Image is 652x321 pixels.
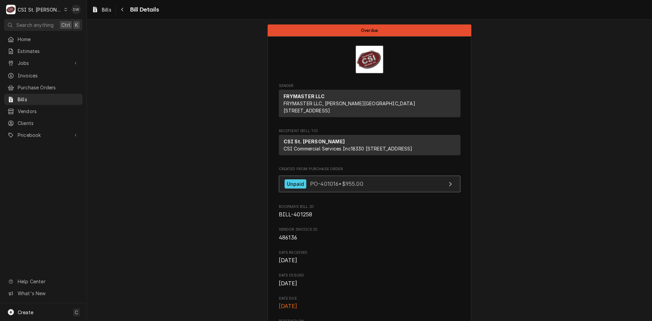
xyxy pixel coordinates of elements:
a: Home [4,34,83,45]
div: Bill Recipient [279,128,460,158]
span: Created From Purchase Order [279,166,460,172]
div: Recipient (Ship To) [279,135,460,158]
a: Go to What's New [4,288,83,299]
span: BILL-401258 [279,211,312,218]
span: [DATE] [279,280,297,287]
a: Bills [89,4,114,15]
span: FRYMASTER LLC, [PERSON_NAME][GEOGRAPHIC_DATA][STREET_ADDRESS] [284,101,415,113]
span: Date Issued [279,273,460,278]
span: PO-401016 • $955.00 [310,180,363,187]
span: Recipient (Bill To) [279,128,460,134]
span: Roopairs Bill ID [279,211,460,219]
div: Created From Purchase Order [279,166,460,196]
span: Roopairs Bill ID [279,204,460,210]
span: C [75,309,78,316]
div: Date Due [279,296,460,310]
span: Bill Details [128,5,159,14]
span: Vendor Invoice ID [279,234,460,242]
a: Go to Pricebook [4,129,83,141]
span: Vendor Invoice ID [279,227,460,232]
div: CSI St. Louis's Avatar [6,5,16,14]
strong: FRYMASTER LLC [284,93,325,99]
span: Date Received [279,250,460,255]
span: Bills [102,6,111,13]
div: DW [71,5,81,14]
span: Clients [18,120,79,127]
a: Clients [4,118,83,129]
span: Purchase Orders [18,84,79,91]
div: Sender [279,90,460,117]
span: Date Received [279,256,460,265]
span: 486136 [279,234,297,241]
span: [DATE] [279,257,297,264]
span: CSI Commercial Services Inc18330 [STREET_ADDRESS] [284,146,413,151]
a: Vendors [4,106,83,117]
a: Purchase Orders [4,82,83,93]
span: Jobs [18,59,69,67]
span: Bills [18,96,79,103]
button: Search anythingCtrlK [4,19,83,31]
span: Pricebook [18,131,69,139]
span: Create [18,309,33,315]
a: Invoices [4,70,83,81]
span: Overdue [361,28,378,33]
div: C [6,5,16,14]
span: Date Due [279,302,460,310]
a: Go to Help Center [4,276,83,287]
div: Status [268,24,471,36]
strong: CSI St. [PERSON_NAME] [284,139,345,144]
div: Roopairs Bill ID [279,204,460,219]
span: Ctrl [61,21,70,29]
span: Help Center [18,278,78,285]
div: Unpaid [285,179,307,189]
span: Vendors [18,108,79,115]
img: Logo [355,45,384,74]
span: Home [18,36,79,43]
span: [DATE] [279,303,297,309]
div: CSI St. [PERSON_NAME] [18,6,62,13]
a: View Purchase Order [279,176,460,192]
button: Navigate back [117,4,128,15]
a: Bills [4,94,83,105]
div: Sender [279,90,460,120]
span: Estimates [18,48,79,55]
span: K [75,21,78,29]
div: Date Received [279,250,460,265]
span: What's New [18,290,78,297]
span: Invoices [18,72,79,79]
div: Dyane Weber's Avatar [71,5,81,14]
div: Bill Sender [279,83,460,120]
a: Estimates [4,46,83,57]
div: Vendor Invoice ID [279,227,460,242]
div: Received (Bill From) [279,135,460,155]
span: Date Due [279,296,460,301]
a: Go to Jobs [4,57,83,69]
span: Search anything [16,21,54,29]
div: Date Issued [279,273,460,287]
span: Date Issued [279,280,460,288]
span: Sender [279,83,460,89]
